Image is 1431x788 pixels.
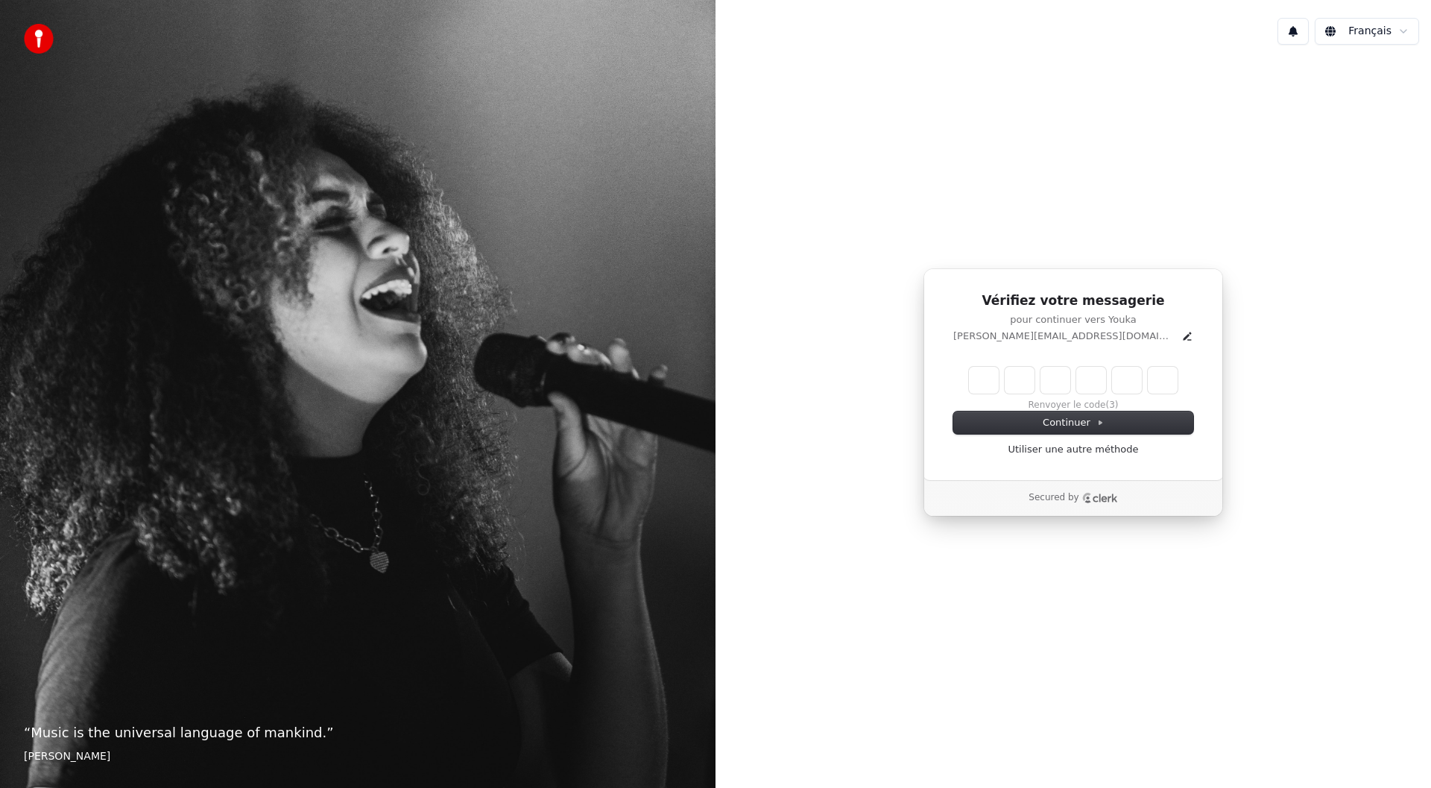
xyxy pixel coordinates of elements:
input: Enter verification code [969,367,1178,394]
span: Continuer [1043,416,1104,429]
footer: [PERSON_NAME] [24,749,692,764]
p: “ Music is the universal language of mankind. ” [24,722,692,743]
p: pour continuer vers Youka [953,313,1193,327]
a: Utiliser une autre méthode [1008,443,1139,456]
button: Edit [1181,330,1193,342]
button: Continuer [953,412,1193,434]
img: youka [24,24,54,54]
p: [PERSON_NAME][EMAIL_ADDRESS][DOMAIN_NAME] [953,330,1175,343]
a: Clerk logo [1082,493,1118,503]
h1: Vérifiez votre messagerie [953,292,1193,310]
p: Secured by [1029,492,1078,504]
